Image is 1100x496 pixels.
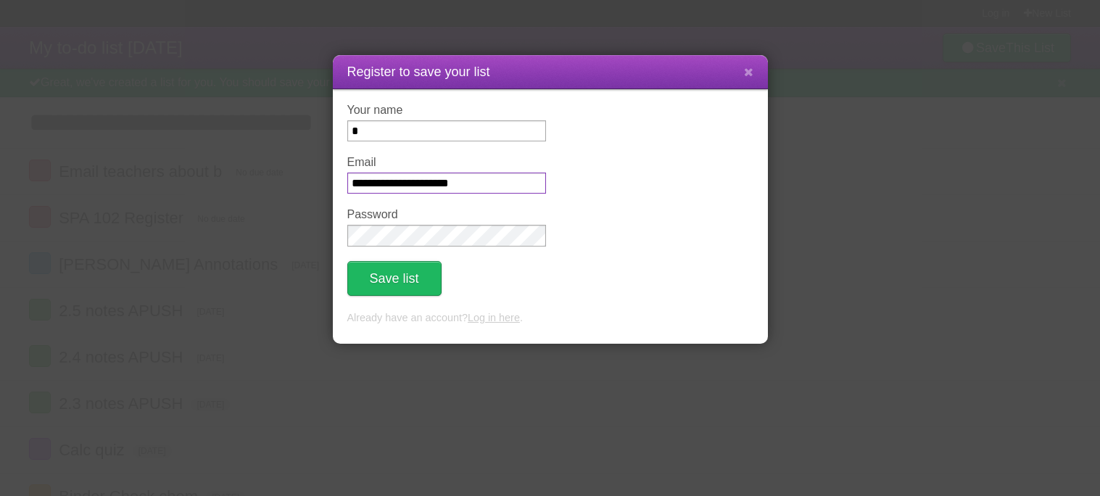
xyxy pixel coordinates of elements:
[347,208,546,221] label: Password
[468,312,520,323] a: Log in here
[347,261,442,296] button: Save list
[347,104,546,117] label: Your name
[347,62,753,82] h1: Register to save your list
[347,310,753,326] p: Already have an account? .
[347,156,546,169] label: Email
